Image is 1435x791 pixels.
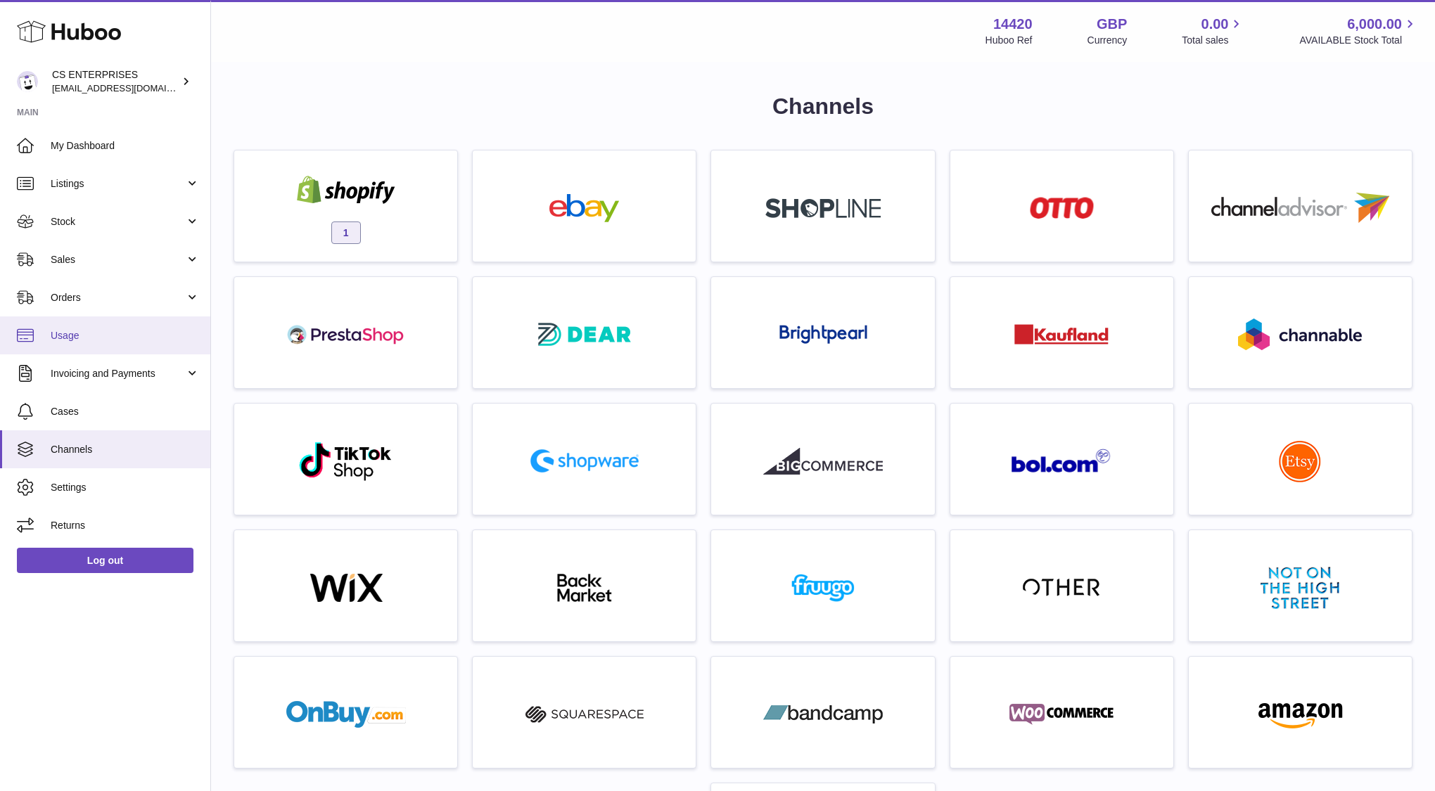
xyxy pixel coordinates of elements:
[718,284,927,381] a: roseta-brightpearl
[52,82,207,94] span: [EMAIL_ADDRESS][DOMAIN_NAME]
[480,537,689,634] a: backmarket
[1002,700,1121,728] img: woocommerce
[1023,577,1100,598] img: other
[1261,567,1339,609] img: notonthehighstreet
[1088,34,1128,47] div: Currency
[993,15,1033,34] strong: 14420
[480,157,689,255] a: ebay
[51,215,185,229] span: Stock
[241,664,450,761] a: onbuy
[51,253,185,266] span: Sales
[286,176,406,204] img: shopify
[51,481,200,494] span: Settings
[534,319,635,350] img: roseta-dear
[286,321,406,349] img: roseta-prestashop
[957,664,1166,761] a: woocommerce
[765,198,881,218] img: roseta-shopline
[763,447,883,475] img: roseta-bigcommerce
[1240,700,1360,728] img: amazon
[331,221,361,244] span: 1
[1211,193,1389,223] img: roseta-channel-advisor
[718,537,927,634] a: fruugo
[718,664,927,761] a: bandcamp
[957,157,1166,255] a: roseta-otto
[51,329,200,342] span: Usage
[1196,537,1405,634] a: notonthehighstreet
[1196,284,1405,381] a: roseta-channable
[17,548,193,573] a: Log out
[286,700,406,728] img: onbuy
[286,574,406,602] img: wix
[52,68,179,95] div: CS ENTERPRISES
[51,177,185,191] span: Listings
[241,284,450,381] a: roseta-prestashop
[241,411,450,508] a: roseta-tiktokshop
[525,574,644,602] img: backmarket
[1196,157,1405,255] a: roseta-channel-advisor
[763,574,883,602] img: fruugo
[957,537,1166,634] a: other
[1299,34,1418,47] span: AVAILABLE Stock Total
[525,700,644,728] img: squarespace
[1299,15,1418,47] a: 6,000.00 AVAILABLE Stock Total
[779,325,867,345] img: roseta-brightpearl
[51,405,200,418] span: Cases
[1196,664,1405,761] a: amazon
[525,444,644,478] img: roseta-shopware
[298,441,393,482] img: roseta-tiktokshop
[480,411,689,508] a: roseta-shopware
[763,700,883,728] img: bandcamp
[1030,197,1094,219] img: roseta-otto
[51,367,185,380] span: Invoicing and Payments
[17,71,38,92] img: csenterprisesholding@gmail.com
[51,139,200,153] span: My Dashboard
[957,411,1166,508] a: roseta-bol
[1182,34,1244,47] span: Total sales
[1012,449,1111,473] img: roseta-bol
[986,34,1033,47] div: Huboo Ref
[1347,15,1402,34] span: 6,000.00
[51,519,200,532] span: Returns
[718,411,927,508] a: roseta-bigcommerce
[1097,15,1127,34] strong: GBP
[1014,324,1109,345] img: roseta-kaufland
[957,284,1166,381] a: roseta-kaufland
[1238,319,1362,350] img: roseta-channable
[1201,15,1229,34] span: 0.00
[1196,411,1405,508] a: roseta-etsy
[525,194,644,222] img: ebay
[1182,15,1244,47] a: 0.00 Total sales
[480,284,689,381] a: roseta-dear
[241,157,450,255] a: shopify 1
[234,91,1412,122] h1: Channels
[1279,440,1321,482] img: roseta-etsy
[718,157,927,255] a: roseta-shopline
[51,443,200,456] span: Channels
[51,291,185,304] span: Orders
[241,537,450,634] a: wix
[480,664,689,761] a: squarespace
